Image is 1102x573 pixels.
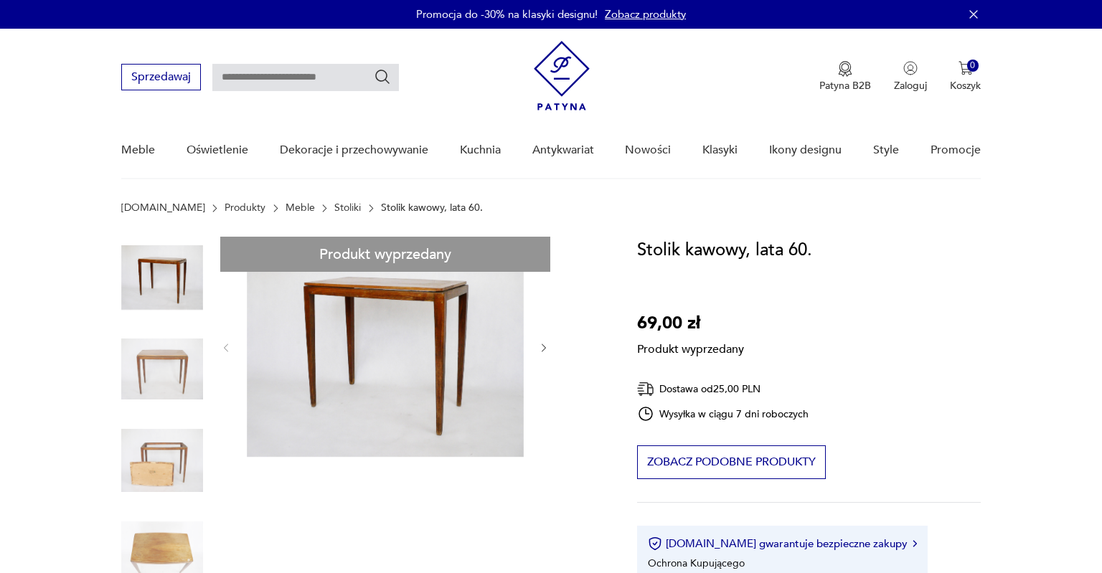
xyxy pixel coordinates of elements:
[625,123,671,178] a: Nowości
[894,61,927,93] button: Zaloguj
[648,536,662,551] img: Ikona certyfikatu
[121,73,201,83] a: Sprzedawaj
[637,237,812,264] h1: Stolik kawowy, lata 60.
[532,123,594,178] a: Antykwariat
[967,60,979,72] div: 0
[374,68,391,85] button: Szukaj
[381,202,483,214] p: Stolik kawowy, lata 60.
[648,557,745,570] li: Ochrona Kupującego
[950,79,981,93] p: Koszyk
[121,202,205,214] a: [DOMAIN_NAME]
[648,536,917,551] button: [DOMAIN_NAME] gwarantuje bezpieczne zakupy
[225,202,265,214] a: Produkty
[950,61,981,93] button: 0Koszyk
[460,123,501,178] a: Kuchnia
[838,61,852,77] img: Ikona medalu
[931,123,981,178] a: Promocje
[819,79,871,93] p: Patyna B2B
[534,41,590,110] img: Patyna - sklep z meblami i dekoracjami vintage
[280,123,428,178] a: Dekoracje i przechowywanie
[702,123,738,178] a: Klasyki
[959,61,973,75] img: Ikona koszyka
[121,123,155,178] a: Meble
[873,123,899,178] a: Style
[605,7,686,22] a: Zobacz produkty
[286,202,315,214] a: Meble
[637,310,744,337] p: 69,00 zł
[637,380,809,398] div: Dostawa od 25,00 PLN
[894,79,927,93] p: Zaloguj
[903,61,918,75] img: Ikonka użytkownika
[819,61,871,93] a: Ikona medaluPatyna B2B
[637,445,826,479] button: Zobacz podobne produkty
[637,337,744,357] p: Produkt wyprzedany
[637,405,809,422] div: Wysyłka w ciągu 7 dni roboczych
[121,64,201,90] button: Sprzedawaj
[819,61,871,93] button: Patyna B2B
[637,380,654,398] img: Ikona dostawy
[187,123,248,178] a: Oświetlenie
[416,7,598,22] p: Promocja do -30% na klasyki designu!
[769,123,842,178] a: Ikony designu
[334,202,361,214] a: Stoliki
[913,540,917,547] img: Ikona strzałki w prawo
